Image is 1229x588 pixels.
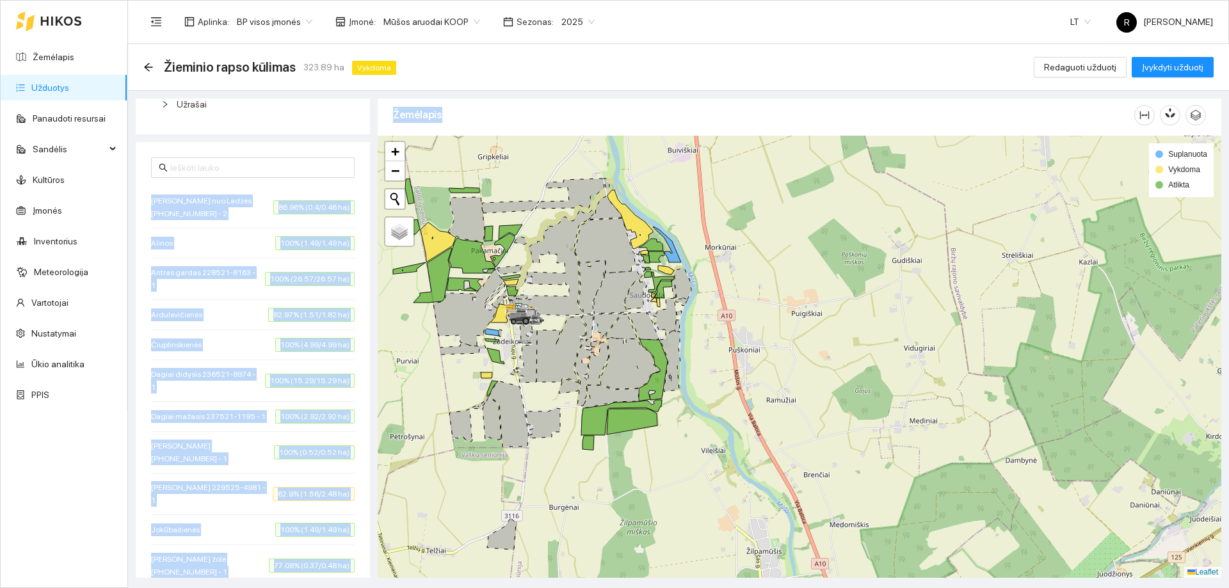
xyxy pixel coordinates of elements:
[151,338,208,351] span: Čiuplinskienės
[273,487,355,501] span: 62.9% (1.56/2.48 ha)
[1116,17,1213,27] span: [PERSON_NAME]
[275,236,355,250] span: 100% (1.49/1.49 ha)
[151,266,265,292] span: Antras gardas 228521-8163 - 1
[33,52,74,62] a: Žemėlapis
[265,272,355,286] span: 100% (26.57/26.57 ha)
[1124,12,1130,33] span: R
[34,236,77,246] a: Inventorius
[151,410,272,423] span: Dagiai mažasis 237521-1195 - 1
[164,57,296,77] span: Žieminio rapso kūlimas
[151,481,273,507] span: [PERSON_NAME] 229525-4981 - 1
[1168,180,1189,189] span: Atlikta
[273,200,355,214] span: 86.96% (0.4/0.46 ha)
[143,62,154,73] div: Atgal
[31,359,84,369] a: Ūkio analitika
[151,523,206,536] span: Jokūbaitienės
[1034,57,1127,77] button: Redaguoti užduotį
[170,161,347,175] input: Ieškoti lauko
[33,205,62,216] a: Įmonės
[177,99,207,109] span: Užrašai
[1168,150,1207,159] span: Suplanuota
[265,374,355,388] span: 100% (15.29/15.29 ha)
[161,100,169,108] span: right
[151,368,265,393] span: Dagiai didysis 236521-8974 - 1
[268,308,355,322] span: 82.97% (1.51/1.82 ha)
[1135,110,1154,120] span: column-width
[151,237,179,250] span: Alinos
[151,440,274,465] span: [PERSON_NAME] [PHONE_NUMBER] - 1
[31,328,76,338] a: Nustatymai
[151,195,273,220] span: [PERSON_NAME] nuo Ladzės [PHONE_NUMBER] - 2
[237,12,312,31] span: BP visos įmonės
[352,61,396,75] span: Vykdoma
[143,62,154,72] span: arrow-left
[151,90,355,119] div: Užrašai
[151,308,209,321] span: Ardulevičienės
[150,16,162,28] span: menu-fold
[303,60,344,74] span: 323.89 ha
[1134,105,1155,125] button: column-width
[385,161,405,180] a: Zoom out
[561,12,595,31] span: 2025
[391,143,399,159] span: +
[383,12,480,31] span: Mūšos aruodai KOOP
[31,298,68,308] a: Vartotojai
[385,218,414,246] a: Layers
[1044,60,1116,74] span: Redaguoti užduotį
[385,189,405,209] button: Initiate a new search
[1034,62,1127,72] a: Redaguoti užduotį
[1168,165,1200,174] span: Vykdoma
[159,163,168,172] span: search
[275,523,355,537] span: 100% (1.49/1.49 ha)
[184,17,195,27] span: layout
[31,83,69,93] a: Užduotys
[33,113,106,123] a: Panaudoti resursai
[34,267,88,277] a: Meteorologija
[33,136,106,162] span: Sandėlis
[33,175,65,185] a: Kultūros
[151,553,269,578] span: [PERSON_NAME] žolė [PHONE_NUMBER] - 1
[269,559,355,573] span: 77.08% (0.37/0.48 ha)
[1142,60,1203,74] span: Įvykdyti užduotį
[198,15,229,29] span: Aplinka :
[503,17,513,27] span: calendar
[385,142,405,161] a: Zoom in
[517,15,554,29] span: Sezonas :
[335,17,346,27] span: shop
[1187,568,1218,576] a: Leaflet
[393,97,1134,133] div: Žemėlapis
[391,163,399,179] span: −
[275,338,355,352] span: 100% (4.99/4.99 ha)
[274,445,355,459] span: 100% (0.52/0.52 ha)
[1132,57,1214,77] button: Įvykdyti užduotį
[349,15,376,29] span: Įmonė :
[31,390,49,400] a: PPIS
[275,409,355,424] span: 100% (2.92/2.92 ha)
[143,9,169,35] button: menu-fold
[1070,12,1091,31] span: LT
